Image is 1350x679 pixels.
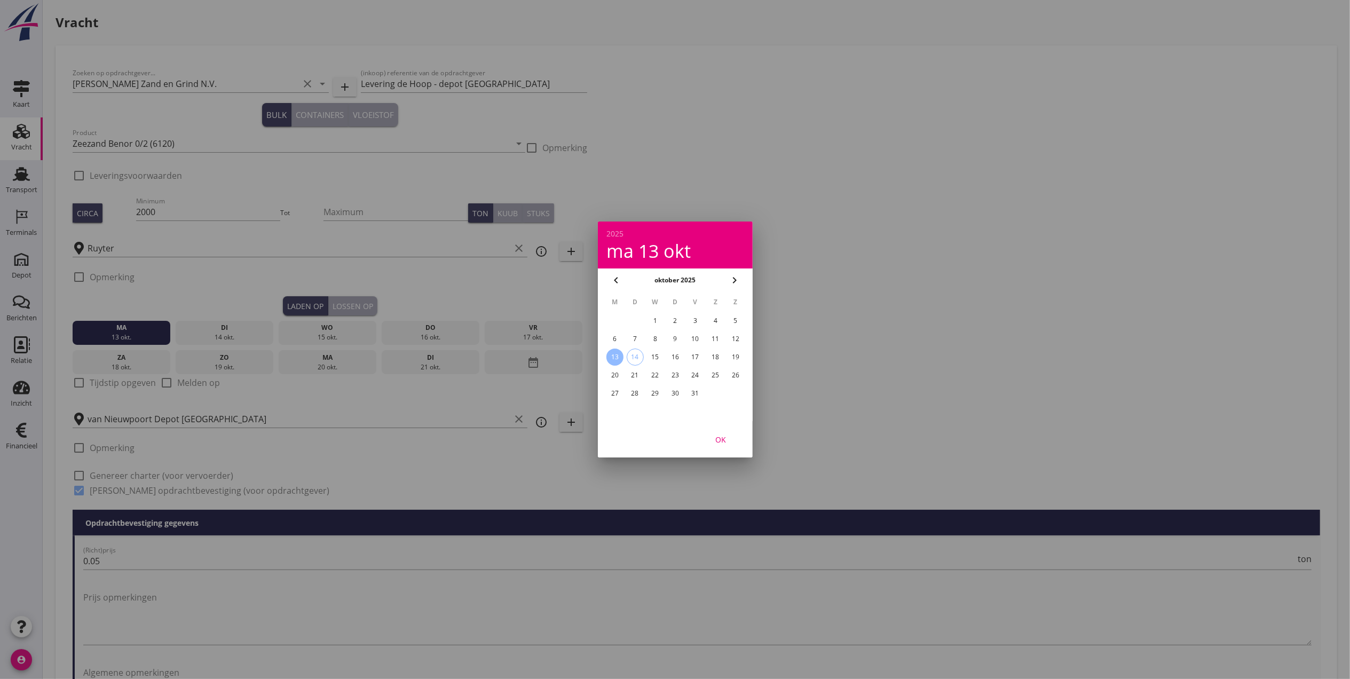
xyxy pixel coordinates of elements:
button: 1 [646,312,664,329]
button: 17 [686,349,704,366]
div: 2025 [606,230,744,238]
button: 15 [646,349,664,366]
button: 23 [666,367,683,384]
button: 4 [707,312,724,329]
button: 3 [686,312,704,329]
th: D [666,293,685,311]
button: 10 [686,330,704,348]
button: 24 [686,367,704,384]
th: Z [706,293,725,311]
button: 7 [626,330,643,348]
button: 28 [626,385,643,402]
div: OK [706,434,736,445]
i: chevron_left [610,274,622,287]
th: D [625,293,644,311]
button: 11 [707,330,724,348]
th: W [645,293,665,311]
button: 18 [707,349,724,366]
button: 27 [606,385,623,402]
div: ma 13 okt [606,242,744,260]
button: 13 [606,349,623,366]
button: 9 [666,330,683,348]
button: 22 [646,367,664,384]
button: 5 [727,312,744,329]
i: chevron_right [728,274,741,287]
button: 19 [727,349,744,366]
th: V [685,293,705,311]
th: M [605,293,625,311]
button: 6 [606,330,623,348]
button: 2 [666,312,683,329]
button: 25 [707,367,724,384]
button: 26 [727,367,744,384]
button: 20 [606,367,623,384]
button: 29 [646,385,664,402]
button: 16 [666,349,683,366]
div: 14 [627,349,643,365]
button: oktober 2025 [651,272,699,288]
button: 8 [646,330,664,348]
button: 21 [626,367,643,384]
button: 31 [686,385,704,402]
button: OK [697,430,744,449]
th: Z [726,293,745,311]
button: 30 [666,385,683,402]
button: 12 [727,330,744,348]
button: 14 [626,349,643,366]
